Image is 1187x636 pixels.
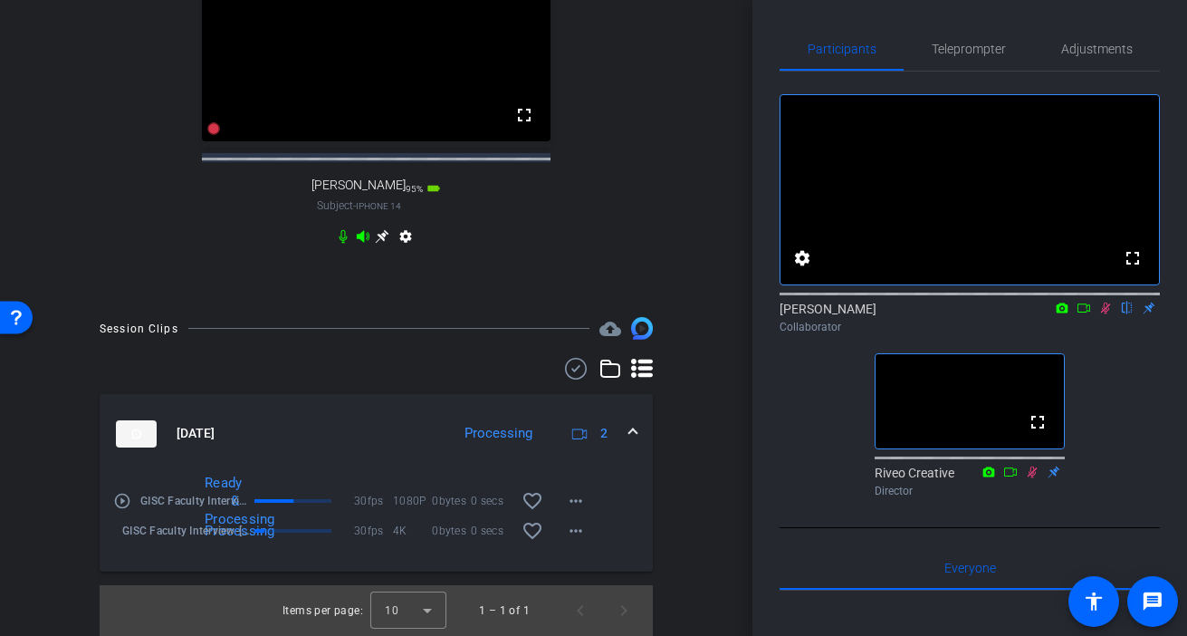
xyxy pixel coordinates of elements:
[353,199,356,212] span: -
[565,490,587,512] mat-icon: more_horiz
[1116,299,1138,315] mat-icon: flip
[100,474,653,572] div: thumb-nail[DATE]Processing2
[393,522,432,540] span: 4K
[631,317,653,339] img: Session clips
[1083,591,1105,612] mat-icon: accessibility
[479,602,530,620] div: 1 – 1 of 1
[393,492,432,510] span: 1080P
[602,589,646,632] button: Next page
[599,318,621,340] mat-icon: cloud_upload
[196,474,248,528] div: Ready & Processing
[432,492,471,510] span: 0bytes
[432,522,471,540] span: 0bytes
[522,490,543,512] mat-icon: favorite_border
[455,423,541,444] div: Processing
[471,522,510,540] span: 0 secs
[317,198,401,214] span: Subject
[780,319,1160,335] div: Collaborator
[875,464,1065,499] div: Riveo Creative
[177,424,215,443] span: [DATE]
[513,104,535,126] mat-icon: fullscreen
[875,483,1065,499] div: Director
[354,492,393,510] span: 30fps
[932,43,1006,55] span: Teleprompter
[113,492,131,510] mat-icon: play_circle_outline
[559,589,602,632] button: Previous page
[100,320,178,338] div: Session Clips
[311,178,406,193] span: [PERSON_NAME]
[1027,411,1048,433] mat-icon: fullscreen
[122,522,250,540] span: GISC Faculty Interview-[PERSON_NAME]-2025-09-29-11-08-27-237-0
[599,317,621,339] span: Destinations for your clips
[522,520,543,542] mat-icon: favorite_border
[944,562,996,574] span: Everyone
[1061,43,1133,55] span: Adjustments
[356,201,401,211] span: iPhone 14
[780,300,1160,335] div: [PERSON_NAME]
[1142,591,1163,612] mat-icon: message
[395,229,416,251] mat-icon: settings
[140,492,250,510] span: GISC Faculty Interview-[PERSON_NAME]-2025-09-29-11-08-27-237-1
[354,522,393,540] span: 30fps
[565,520,587,542] mat-icon: more_horiz
[471,492,510,510] span: 0 secs
[600,424,608,443] span: 2
[100,394,653,474] mat-expansion-panel-header: thumb-nail[DATE]Processing2
[1122,247,1144,269] mat-icon: fullscreen
[808,43,876,55] span: Participants
[282,602,363,620] div: Items per page:
[426,181,441,196] mat-icon: battery_std
[406,184,423,194] span: 95%
[791,247,813,269] mat-icon: settings
[116,420,157,448] img: thumb-nail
